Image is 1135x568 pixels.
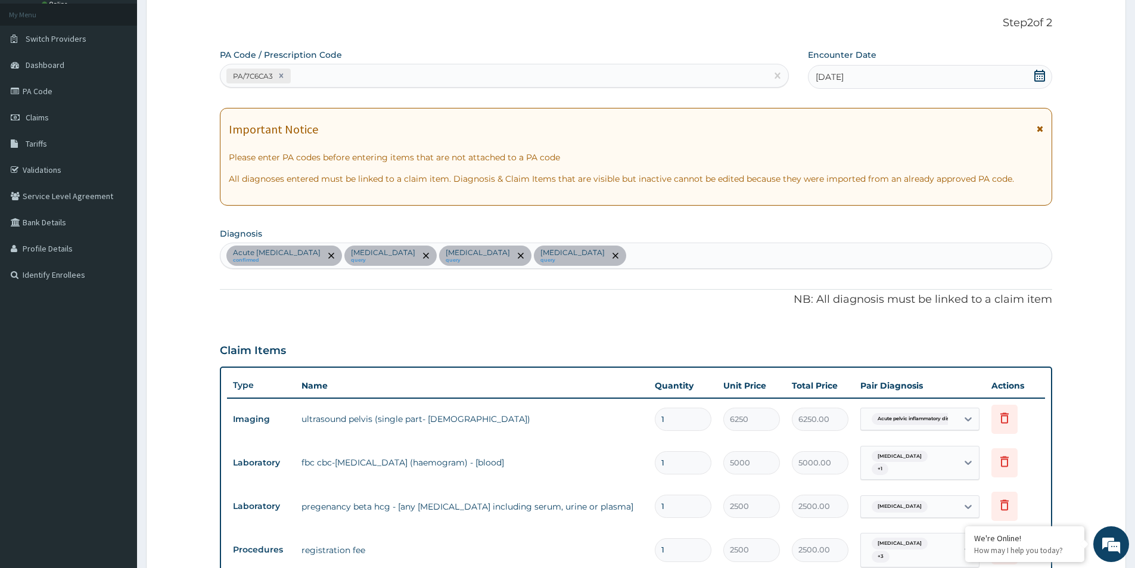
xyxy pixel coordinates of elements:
span: [DATE] [816,71,844,83]
td: Laboratory [227,452,296,474]
span: Acute pelvic inflammatory dise... [872,413,962,425]
p: Please enter PA codes before entering items that are not attached to a PA code [229,151,1043,163]
p: How may I help you today? [974,545,1075,555]
th: Quantity [649,374,717,398]
span: [MEDICAL_DATA] [872,538,928,550]
img: d_794563401_company_1708531726252_794563401 [22,60,48,89]
div: Minimize live chat window [195,6,224,35]
small: query [446,257,510,263]
p: Acute [MEDICAL_DATA] [233,248,321,257]
span: Tariffs [26,138,47,149]
span: Claims [26,112,49,123]
div: PA/7C6CA3 [229,69,275,83]
h3: Claim Items [220,344,286,358]
td: ultrasound pelvis (single part- [DEMOGRAPHIC_DATA]) [296,407,649,431]
label: PA Code / Prescription Code [220,49,342,61]
span: [MEDICAL_DATA] [872,451,928,463]
span: remove selection option [421,250,431,261]
span: + 3 [872,551,890,563]
span: remove selection option [326,250,337,261]
h1: Important Notice [229,123,318,136]
span: remove selection option [610,250,621,261]
p: [MEDICAL_DATA] [446,248,510,257]
small: query [351,257,415,263]
span: [MEDICAL_DATA] [872,501,928,513]
span: Dashboard [26,60,64,70]
p: [MEDICAL_DATA] [540,248,605,257]
th: Unit Price [717,374,786,398]
div: We're Online! [974,533,1075,544]
label: Diagnosis [220,228,262,240]
span: We're online! [69,150,164,271]
td: fbc cbc-[MEDICAL_DATA] (haemogram) - [blood] [296,451,649,474]
th: Total Price [786,374,854,398]
th: Type [227,374,296,396]
div: Chat with us now [62,67,200,82]
p: All diagnoses entered must be linked to a claim item. Diagnosis & Claim Items that are visible bu... [229,173,1043,185]
small: query [540,257,605,263]
th: Actions [985,374,1045,398]
span: Switch Providers [26,33,86,44]
td: Laboratory [227,495,296,517]
td: Procedures [227,539,296,561]
th: Pair Diagnosis [854,374,985,398]
p: [MEDICAL_DATA] [351,248,415,257]
span: + 1 [872,463,888,475]
textarea: Type your message and hit 'Enter' [6,325,227,367]
label: Encounter Date [808,49,876,61]
td: pregenancy beta hcg - [any [MEDICAL_DATA] including serum, urine or plasma] [296,495,649,519]
p: NB: All diagnosis must be linked to a claim item [220,292,1052,308]
td: registration fee [296,538,649,562]
p: Step 2 of 2 [220,17,1052,30]
small: confirmed [233,257,321,263]
th: Name [296,374,649,398]
td: Imaging [227,408,296,430]
span: remove selection option [515,250,526,261]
